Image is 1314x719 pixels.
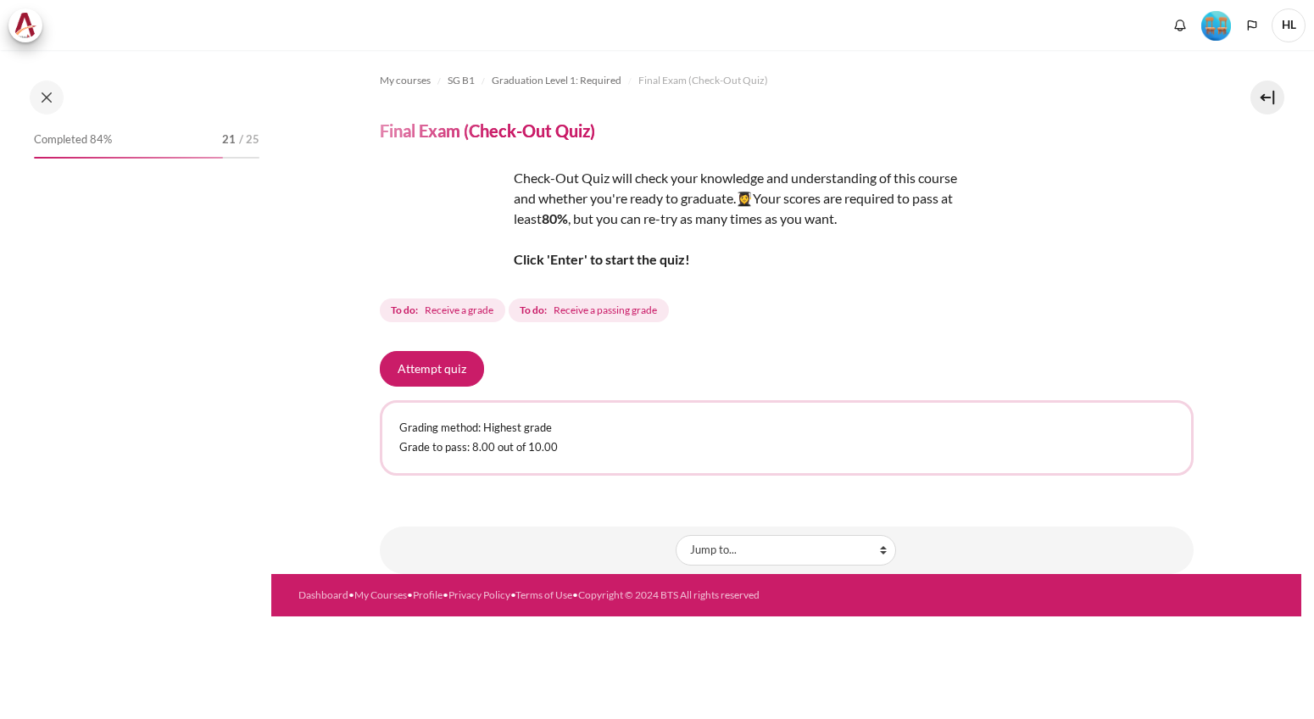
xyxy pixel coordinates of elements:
[425,303,493,318] span: Receive a grade
[380,168,973,270] p: Check-Out Quiz will check your knowledge and understanding of this course and whether you're read...
[638,73,768,88] span: Final Exam (Check-Out Quiz)
[380,67,1194,94] nav: Navigation bar
[239,131,259,148] span: / 25
[514,251,690,267] strong: Click 'Enter' to start the quiz!
[557,210,568,226] strong: %
[271,50,1301,574] section: Content
[492,73,621,88] span: Graduation Level 1: Required
[542,210,557,226] strong: 80
[638,70,768,91] a: Final Exam (Check-Out Quiz)
[222,131,236,148] span: 21
[448,73,475,88] span: SG B1
[354,588,407,601] a: My Courses
[1201,11,1231,41] img: Level #4
[380,120,595,142] h4: Final Exam (Check-Out Quiz)
[1194,9,1238,41] a: Level #4
[1272,8,1306,42] span: HL
[1239,13,1265,38] button: Languages
[413,588,443,601] a: Profile
[8,8,51,42] a: Architeck Architeck
[34,157,223,159] div: 84%
[448,588,510,601] a: Privacy Policy
[391,303,418,318] strong: To do:
[1167,13,1193,38] div: Show notification window with no new notifications
[1272,8,1306,42] a: User menu
[399,420,1174,437] p: Grading method: Highest grade
[578,588,760,601] a: Copyright © 2024 BTS All rights reserved
[448,70,475,91] a: SG B1
[1201,9,1231,41] div: Level #4
[515,588,572,601] a: Terms of Use
[520,303,547,318] strong: To do:
[380,70,431,91] a: My courses
[34,131,112,148] span: Completed 84%
[554,303,657,318] span: Receive a passing grade
[298,588,348,601] a: Dashboard
[14,13,37,38] img: Architeck
[380,351,484,387] button: Attempt quiz
[399,439,1174,456] p: Grade to pass: 8.00 out of 10.00
[298,588,833,603] div: • • • • •
[492,70,621,91] a: Graduation Level 1: Required
[380,295,672,326] div: Completion requirements for Final Exam (Check-Out Quiz)
[380,73,431,88] span: My courses
[380,168,507,295] img: tfrg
